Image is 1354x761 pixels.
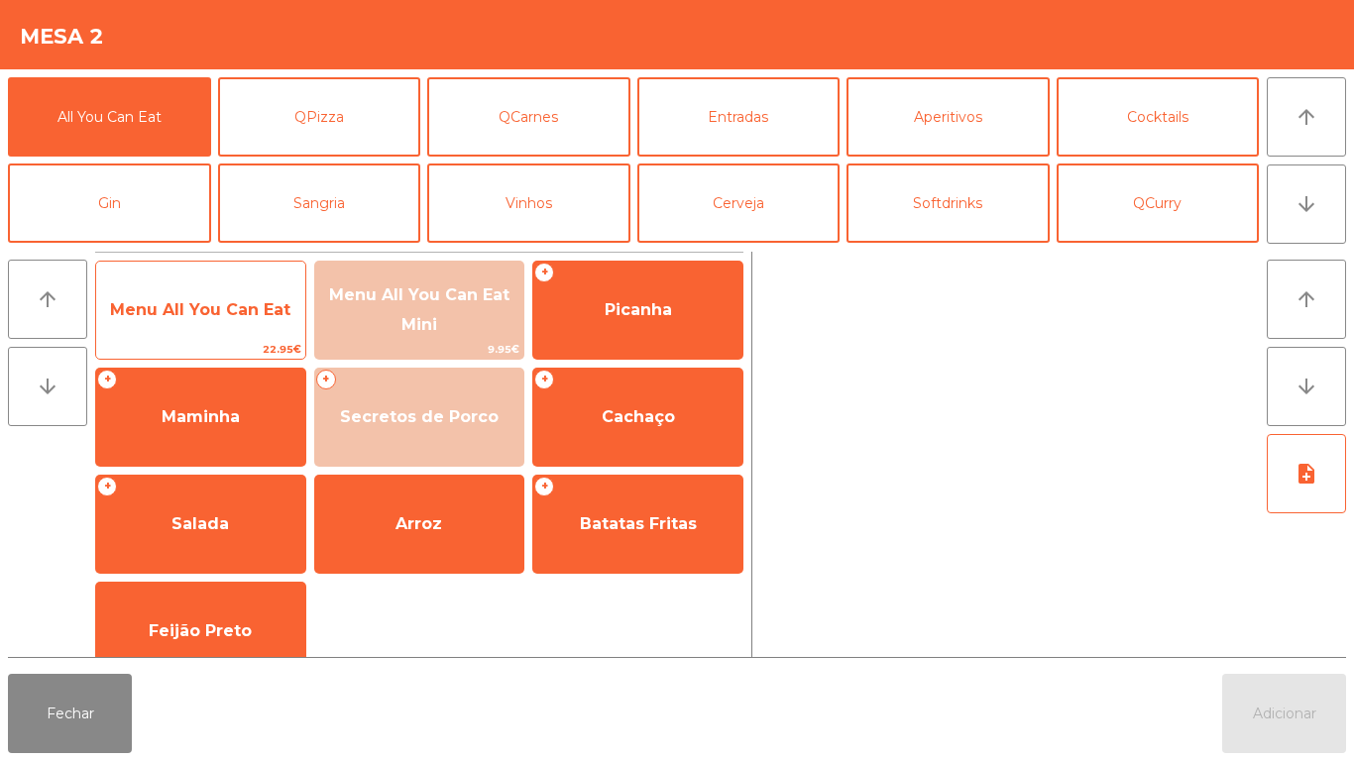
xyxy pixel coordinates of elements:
span: Picanha [605,300,672,319]
button: Fechar [8,674,132,753]
button: Cerveja [637,163,841,243]
span: 9.95€ [315,340,524,359]
span: Menu All You Can Eat [110,300,290,319]
button: Aperitivos [846,77,1050,157]
span: + [97,370,117,389]
span: 22.95€ [96,340,305,359]
span: + [534,477,554,496]
button: Vinhos [427,163,630,243]
i: arrow_downward [1295,375,1318,398]
span: Salada [171,514,229,533]
span: + [534,370,554,389]
i: arrow_downward [1295,192,1318,216]
button: arrow_upward [1267,260,1346,339]
button: arrow_downward [8,347,87,426]
i: note_add [1295,462,1318,486]
span: + [534,263,554,282]
span: Batatas Fritas [580,514,697,533]
span: Feijão Preto [149,621,252,640]
button: QPizza [218,77,421,157]
span: + [97,477,117,496]
i: arrow_upward [1295,105,1318,129]
h4: Mesa 2 [20,22,104,52]
span: Menu All You Can Eat Mini [329,285,509,334]
button: note_add [1267,434,1346,513]
button: QCarnes [427,77,630,157]
i: arrow_upward [1295,287,1318,311]
span: + [316,370,336,389]
button: Cocktails [1057,77,1260,157]
button: arrow_upward [1267,77,1346,157]
span: Arroz [395,514,442,533]
button: QCurry [1057,163,1260,243]
button: arrow_downward [1267,164,1346,244]
span: Cachaço [602,407,675,426]
button: Softdrinks [846,163,1050,243]
span: Secretos de Porco [340,407,499,426]
button: arrow_downward [1267,347,1346,426]
button: Sangria [218,163,421,243]
i: arrow_downward [36,375,59,398]
button: Entradas [637,77,841,157]
i: arrow_upward [36,287,59,311]
span: Maminha [162,407,240,426]
button: All You Can Eat [8,77,211,157]
button: arrow_upward [8,260,87,339]
button: Gin [8,163,211,243]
